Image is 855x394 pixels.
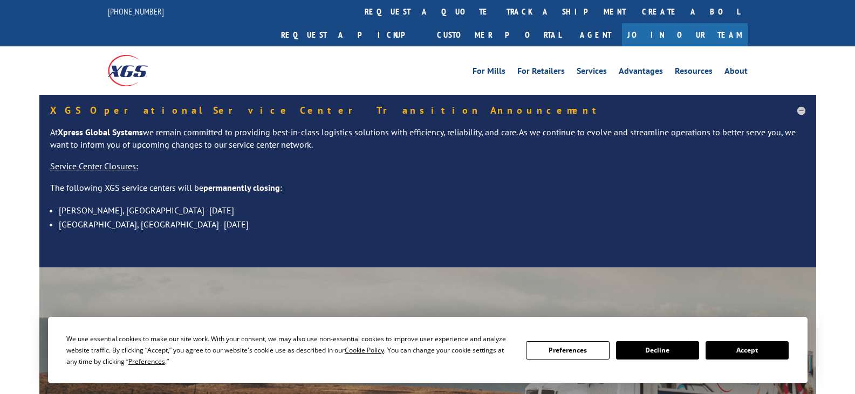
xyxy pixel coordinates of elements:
[569,23,622,46] a: Agent
[58,127,143,137] strong: Xpress Global Systems
[66,333,513,367] div: We use essential cookies to make our site work. With your consent, we may also use non-essential ...
[50,161,138,171] u: Service Center Closures:
[616,341,699,360] button: Decline
[473,67,505,79] a: For Mills
[203,182,280,193] strong: permanently closing
[345,345,384,355] span: Cookie Policy
[706,341,789,360] button: Accept
[675,67,713,79] a: Resources
[429,23,569,46] a: Customer Portal
[724,67,748,79] a: About
[110,309,495,374] b: Visibility, transparency, and control for your entire supply chain.
[48,317,808,383] div: Cookie Consent Prompt
[273,23,429,46] a: Request a pickup
[622,23,748,46] a: Join Our Team
[50,106,805,115] h5: XGS Operational Service Center Transition Announcement
[50,126,805,161] p: At we remain committed to providing best-in-class logistics solutions with efficiency, reliabilit...
[50,182,805,203] p: The following XGS service centers will be :
[517,67,565,79] a: For Retailers
[619,67,663,79] a: Advantages
[59,217,805,231] li: [GEOGRAPHIC_DATA], [GEOGRAPHIC_DATA]- [DATE]
[526,341,609,360] button: Preferences
[108,6,164,17] a: [PHONE_NUMBER]
[577,67,607,79] a: Services
[128,357,165,366] span: Preferences
[59,203,805,217] li: [PERSON_NAME], [GEOGRAPHIC_DATA]- [DATE]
